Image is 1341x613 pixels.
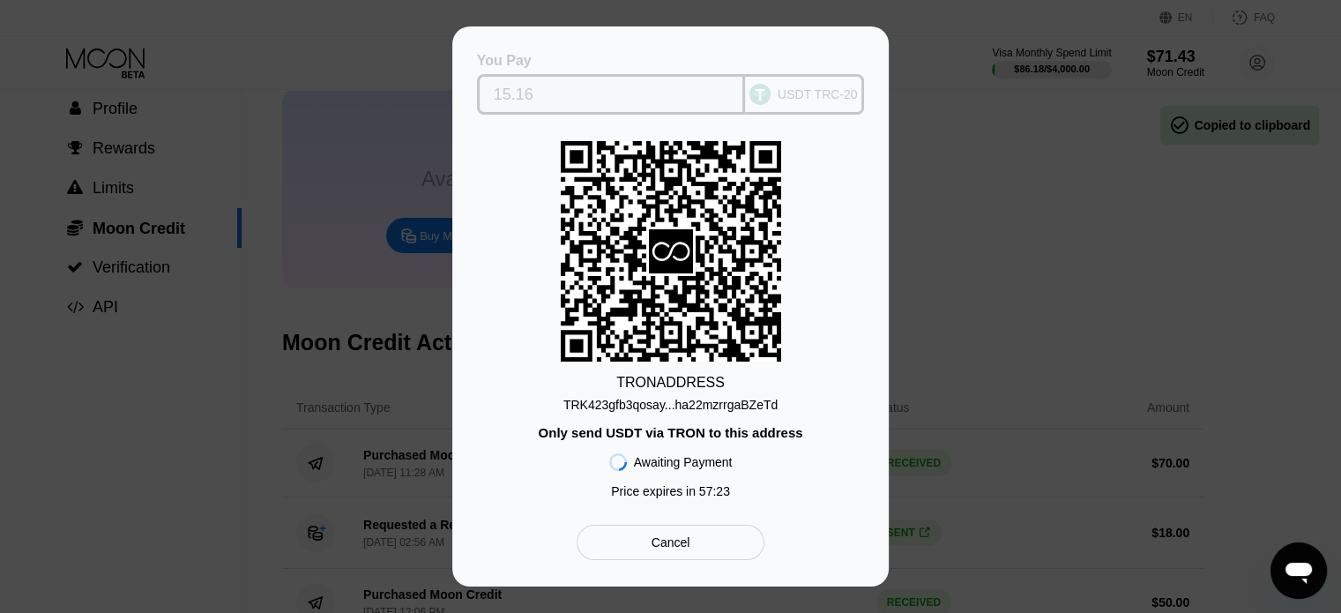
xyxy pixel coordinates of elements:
[634,455,733,469] div: Awaiting Payment
[538,425,802,440] div: Only send USDT via TRON to this address
[577,525,764,560] div: Cancel
[1270,542,1327,599] iframe: Button to launch messaging window, conversation in progress
[563,391,778,412] div: TRK423gfb3qosay...ha22mzrrgaBZeTd
[563,398,778,412] div: TRK423gfb3qosay...ha22mzrrgaBZeTd
[699,484,730,498] span: 57 : 23
[652,535,690,550] div: Cancel
[616,375,725,391] div: TRON ADDRESS
[778,87,858,101] div: USDT TRC-20
[611,484,730,498] div: Price expires in
[477,53,746,69] div: You Pay
[479,53,862,115] div: You PayUSDT TRC-20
